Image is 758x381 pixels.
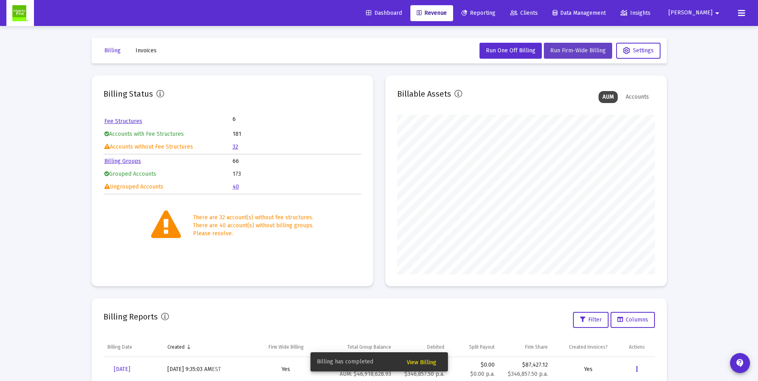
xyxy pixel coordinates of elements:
[163,337,250,357] td: Column Created
[104,141,232,153] td: Accounts without Fee Structures
[407,359,436,366] span: View Billing
[479,43,542,59] button: Run One Off Billing
[556,365,621,373] div: Yes
[114,366,130,373] span: [DATE]
[366,10,402,16] span: Dashboard
[107,344,132,350] div: Billing Date
[254,365,318,373] div: Yes
[614,5,657,21] a: Insights
[410,5,453,21] a: Revenue
[510,10,538,16] span: Clients
[104,158,141,165] a: Billing Groups
[525,344,548,350] div: Firm Share
[622,91,653,103] div: Accounts
[104,181,232,193] td: Ungrouped Accounts
[400,355,443,369] button: View Billing
[452,361,495,378] div: $0.00
[193,230,314,238] div: Please resolve.
[233,115,296,123] td: 6
[486,47,535,54] span: Run One Off Billing
[233,168,360,180] td: 173
[233,143,238,150] a: 32
[104,168,232,180] td: Grouped Accounts
[508,371,548,377] small: $346,857.50 p.a.
[269,344,304,350] div: Firm Wide Billing
[569,344,608,350] div: Created Invoices?
[470,371,495,377] small: $0.00 p.a.
[448,337,499,357] td: Column Split Payout
[553,10,606,16] span: Data Management
[250,337,322,357] td: Column Firm Wide Billing
[625,337,655,357] td: Column Actions
[580,316,602,323] span: Filter
[129,43,163,59] button: Invoices
[552,337,625,357] td: Column Created Invoices?
[397,87,451,100] h2: Billable Assets
[12,5,28,21] img: Dashboard
[317,358,373,366] span: Billing has completed
[550,47,606,54] span: Run Firm-Wide Billing
[103,337,163,357] td: Column Billing Date
[503,361,548,369] div: $87,427.12
[621,10,651,16] span: Insights
[455,5,502,21] a: Reporting
[499,337,552,357] td: Column Firm Share
[395,337,448,357] td: Column Debited
[617,316,648,323] span: Columns
[193,214,314,222] div: There are 32 account(s) without fee structures.
[193,222,314,230] div: There are 40 account(s) without billing groups.
[629,344,645,350] div: Actions
[233,183,239,190] a: 40
[107,361,137,377] a: [DATE]
[360,5,408,21] a: Dashboard
[616,43,661,59] button: Settings
[544,43,612,59] button: Run Firm-Wide Billing
[103,310,158,323] h2: Billing Reports
[599,91,618,103] div: AUM
[623,47,654,54] span: Settings
[322,337,395,357] td: Column Total Group Balance
[659,5,732,21] button: [PERSON_NAME]
[233,155,360,167] td: 66
[104,128,232,140] td: Accounts with Fee Structures
[98,43,127,59] button: Billing
[668,10,712,16] span: [PERSON_NAME]
[546,5,612,21] a: Data Management
[167,365,246,373] div: [DATE] 9:35:03 AM
[469,344,495,350] div: Split Payout
[167,344,185,350] div: Created
[135,47,157,54] span: Invoices
[573,312,609,328] button: Filter
[462,10,495,16] span: Reporting
[104,118,142,125] a: Fee Structures
[212,366,221,373] small: EST
[104,47,121,54] span: Billing
[103,87,153,100] h2: Billing Status
[504,5,544,21] a: Clients
[611,312,655,328] button: Columns
[735,358,745,368] mat-icon: contact_support
[712,5,722,21] mat-icon: arrow_drop_down
[233,128,360,140] td: 181
[417,10,447,16] span: Revenue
